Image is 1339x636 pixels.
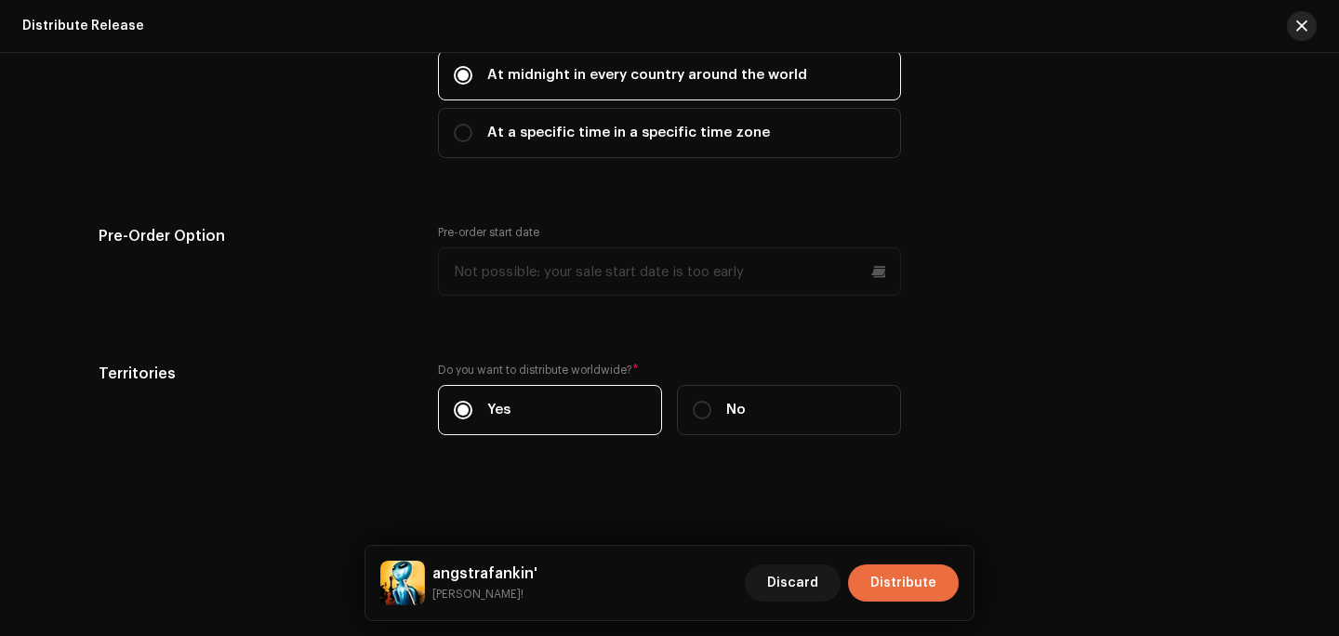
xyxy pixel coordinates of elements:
[380,561,425,605] img: 60857a75-74fb-43e8-9b9d-81b6a9923938
[487,65,807,86] span: At midnight in every country around the world
[99,363,408,385] h5: Territories
[767,564,818,602] span: Discard
[432,563,537,585] h5: angstrafankin'
[22,19,144,33] div: Distribute Release
[848,564,959,602] button: Distribute
[745,564,841,602] button: Discard
[870,564,936,602] span: Distribute
[726,400,746,420] span: No
[487,400,510,420] span: Yes
[487,123,770,143] span: At a specific time in a specific time zone
[432,585,537,603] small: angstrafankin'
[438,225,539,240] label: Pre-order start date
[438,363,901,378] label: Do you want to distribute worldwide?
[99,225,408,247] h5: Pre-Order Option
